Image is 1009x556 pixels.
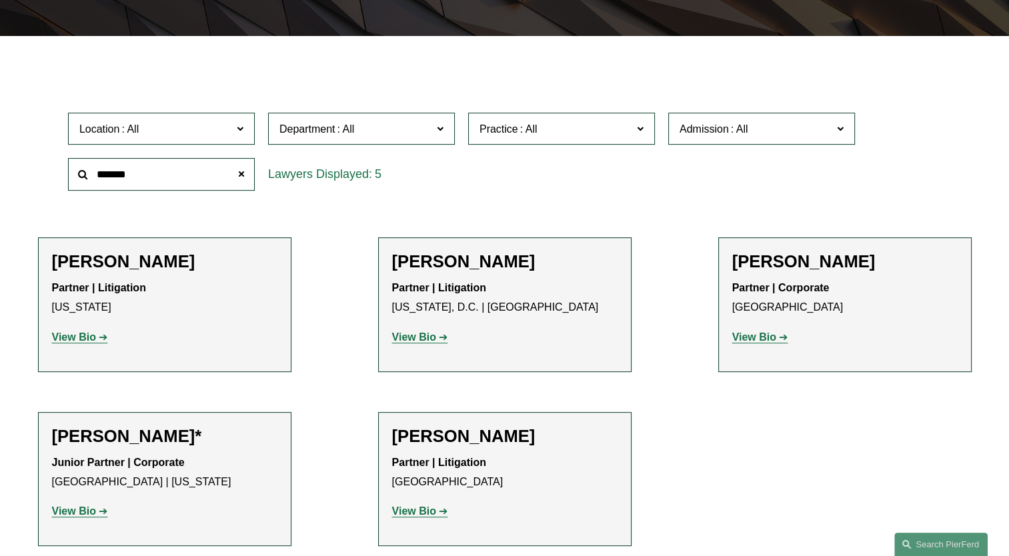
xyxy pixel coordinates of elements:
[52,282,146,293] strong: Partner | Litigation
[392,331,436,343] strong: View Bio
[732,331,788,343] a: View Bio
[52,505,108,517] a: View Bio
[375,167,381,181] span: 5
[732,331,776,343] strong: View Bio
[392,505,436,517] strong: View Bio
[279,123,335,135] span: Department
[680,123,729,135] span: Admission
[79,123,120,135] span: Location
[52,251,277,272] h2: [PERSON_NAME]
[894,533,988,556] a: Search this site
[392,251,618,272] h2: [PERSON_NAME]
[392,282,486,293] strong: Partner | Litigation
[52,331,96,343] strong: View Bio
[52,426,277,447] h2: [PERSON_NAME]*
[732,251,958,272] h2: [PERSON_NAME]
[52,279,277,317] p: [US_STATE]
[392,279,618,317] p: [US_STATE], D.C. | [GEOGRAPHIC_DATA]
[392,453,618,492] p: [GEOGRAPHIC_DATA]
[732,279,958,317] p: [GEOGRAPHIC_DATA]
[392,457,486,468] strong: Partner | Litigation
[732,282,830,293] strong: Partner | Corporate
[392,505,448,517] a: View Bio
[52,457,185,468] strong: Junior Partner | Corporate
[392,426,618,447] h2: [PERSON_NAME]
[479,123,518,135] span: Practice
[52,453,277,492] p: [GEOGRAPHIC_DATA] | [US_STATE]
[52,505,96,517] strong: View Bio
[52,331,108,343] a: View Bio
[392,331,448,343] a: View Bio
